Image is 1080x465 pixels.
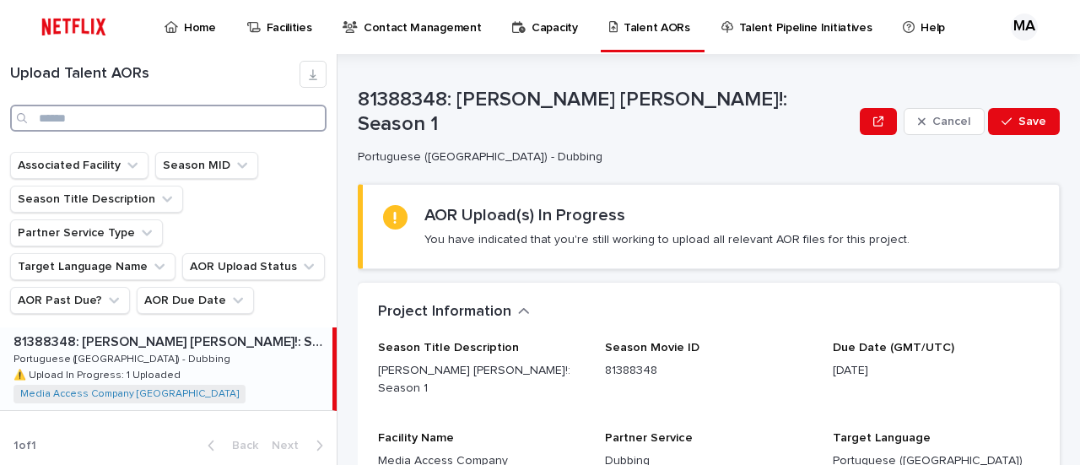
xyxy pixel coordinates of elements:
[904,108,985,135] button: Cancel
[34,10,114,44] img: ifQbXi3ZQGMSEF7WDB7W
[222,440,258,451] span: Back
[378,303,530,322] button: Project Information
[272,440,309,451] span: Next
[378,342,519,354] span: Season Title Description
[833,342,954,354] span: Due Date (GMT/UTC)
[13,366,184,381] p: ⚠️ Upload In Progress: 1 Uploaded
[10,287,130,314] button: AOR Past Due?
[10,105,327,132] input: Search
[424,232,910,247] p: You have indicated that you're still working to upload all relevant AOR files for this project.
[155,152,258,179] button: Season MID
[10,219,163,246] button: Partner Service Type
[605,342,699,354] span: Season Movie ID
[378,432,454,444] span: Facility Name
[378,362,585,397] p: [PERSON_NAME] [PERSON_NAME]!: Season 1
[13,350,234,365] p: Portuguese ([GEOGRAPHIC_DATA]) - Dubbing
[137,287,254,314] button: AOR Due Date
[10,65,300,84] h1: Upload Talent AORs
[605,362,812,380] p: 81388348
[833,432,931,444] span: Target Language
[194,438,265,453] button: Back
[605,432,693,444] span: Partner Service
[833,362,1039,380] p: [DATE]
[988,108,1060,135] button: Save
[358,150,846,165] p: Portuguese ([GEOGRAPHIC_DATA]) - Dubbing
[1018,116,1046,127] span: Save
[378,303,511,322] h2: Project Information
[265,438,337,453] button: Next
[182,253,325,280] button: AOR Upload Status
[20,388,239,400] a: Media Access Company [GEOGRAPHIC_DATA]
[932,116,970,127] span: Cancel
[10,186,183,213] button: Season Title Description
[424,205,625,225] h2: AOR Upload(s) In Progress
[358,88,853,137] p: 81388348: [PERSON_NAME] [PERSON_NAME]!: Season 1
[1011,14,1038,41] div: MA
[13,331,329,350] p: 81388348: [PERSON_NAME] [PERSON_NAME]!: Season 1
[10,253,175,280] button: Target Language Name
[10,152,148,179] button: Associated Facility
